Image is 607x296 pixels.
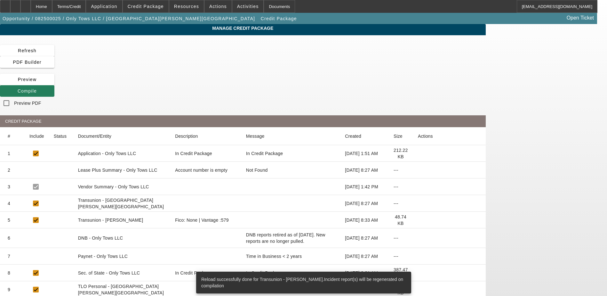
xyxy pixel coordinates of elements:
[128,4,164,9] span: Credit Package
[73,178,170,195] mat-cell: Vendor Summary - Only Tows LLC
[388,145,413,162] mat-cell: 212.22 KB
[340,178,388,195] mat-cell: [DATE] 1:42 PM
[73,265,170,281] mat-cell: Sec. of State - Only Tows LLC
[388,212,413,228] mat-cell: 48.74 KB
[388,178,413,195] mat-cell: ---
[18,48,36,53] span: Refresh
[340,212,388,228] mat-cell: [DATE] 8:33 AM
[243,265,340,281] mat-cell: In Credit Package
[388,228,413,248] mat-cell: ---
[388,265,413,281] mat-cell: 387.47 KB
[243,145,340,162] mat-cell: In Credit Package
[73,212,170,228] mat-cell: Transunion - [PERSON_NAME]
[73,248,170,265] mat-cell: Paynet - Only Tows LLC
[243,178,340,195] mat-cell: null
[340,162,388,178] mat-cell: [DATE] 8:27 AM
[340,145,388,162] mat-cell: [DATE] 1:51 AM
[340,127,388,145] mat-header-cell: Created
[13,100,41,106] label: Preview PDF
[261,16,297,21] span: Credit Package
[123,0,169,12] button: Credit Package
[5,26,481,31] span: Manage Credit Package
[73,145,170,162] mat-cell: Application - Only Tows LLC
[209,4,227,9] span: Actions
[49,127,73,145] mat-header-cell: Status
[243,248,340,265] mat-cell: Time in Business < 2 years
[3,16,255,21] span: Opportunity / 082500025 / Only Tows LLC / [GEOGRAPHIC_DATA][PERSON_NAME][GEOGRAPHIC_DATA]
[243,162,340,178] mat-cell: Not Found
[18,88,37,94] span: Compile
[13,60,41,65] span: PDF Builder
[18,77,37,82] span: Preview
[91,4,117,9] span: Application
[73,228,170,248] mat-cell: DNB - Only Tows LLC
[174,4,199,9] span: Resources
[73,127,170,145] mat-header-cell: Document/Entity
[388,162,413,178] mat-cell: ---
[170,162,243,178] mat-cell: Account number is empty
[73,162,170,178] mat-cell: Lease Plus Summary - Only Tows LLC
[340,265,388,281] mat-cell: [DATE] 8:31 AM
[73,195,170,212] mat-cell: Transunion - [GEOGRAPHIC_DATA][PERSON_NAME][GEOGRAPHIC_DATA]
[237,4,259,9] span: Activities
[243,228,340,248] mat-cell: DNB reports retired as of June 26, 2025. New reports are no longer pulled.
[170,212,243,228] mat-cell: Fico: None | Vantage :579
[86,0,122,12] button: Application
[170,178,243,195] mat-cell: null
[413,127,486,145] mat-header-cell: Actions
[340,195,388,212] mat-cell: [DATE] 8:27 AM
[24,127,49,145] mat-header-cell: Include
[388,195,413,212] mat-cell: ---
[170,145,243,162] mat-cell: In Credit Package
[340,228,388,248] mat-cell: [DATE] 8:27 AM
[169,0,204,12] button: Resources
[564,12,596,23] a: Open Ticket
[388,127,413,145] mat-header-cell: Size
[232,0,264,12] button: Activities
[243,127,340,145] mat-header-cell: Message
[340,248,388,265] mat-cell: [DATE] 8:27 AM
[170,127,243,145] mat-header-cell: Description
[388,248,413,265] mat-cell: ---
[170,265,243,281] mat-cell: In Credit Package
[196,272,409,293] div: Reload successfully done for Transunion - [PERSON_NAME].Incident report(s) will be regenerated on...
[259,13,299,24] button: Credit Package
[204,0,232,12] button: Actions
